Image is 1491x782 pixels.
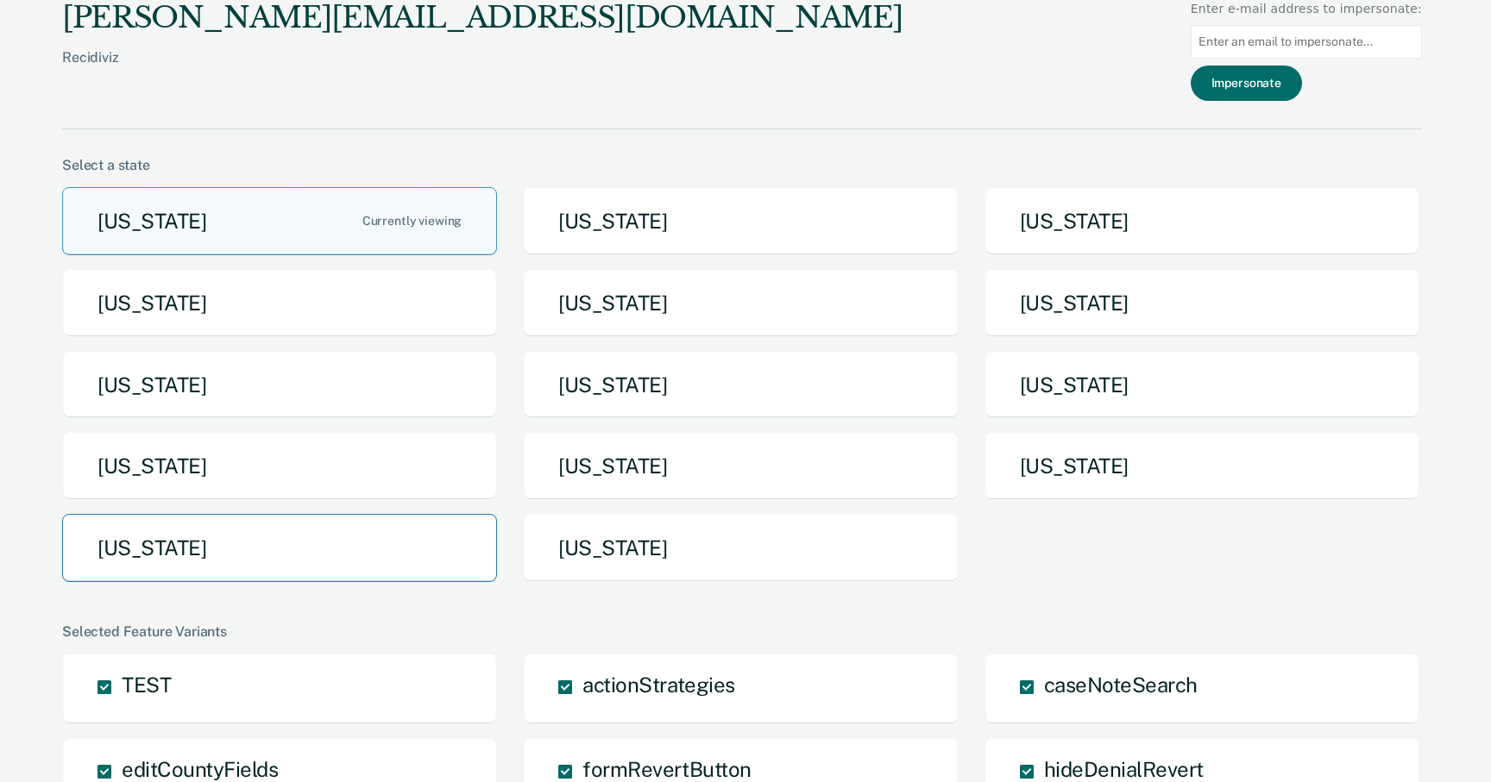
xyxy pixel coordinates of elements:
[62,514,497,582] button: [US_STATE]
[62,623,1422,640] div: Selected Feature Variants
[62,49,903,93] div: Recidiviz
[1191,66,1302,101] button: Impersonate
[122,757,278,781] span: editCountyFields
[523,269,958,337] button: [US_STATE]
[985,351,1419,419] button: [US_STATE]
[62,187,497,255] button: [US_STATE]
[62,157,1422,173] div: Select a state
[1044,673,1198,697] span: caseNoteSearch
[122,673,171,697] span: TEST
[523,351,958,419] button: [US_STATE]
[523,187,958,255] button: [US_STATE]
[985,187,1419,255] button: [US_STATE]
[62,432,497,500] button: [US_STATE]
[1191,25,1422,59] input: Enter an email to impersonate...
[523,514,958,582] button: [US_STATE]
[985,269,1419,337] button: [US_STATE]
[1044,757,1204,781] span: hideDenialRevert
[523,432,958,500] button: [US_STATE]
[62,351,497,419] button: [US_STATE]
[985,432,1419,500] button: [US_STATE]
[582,673,734,697] span: actionStrategies
[582,757,751,781] span: formRevertButton
[62,269,497,337] button: [US_STATE]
